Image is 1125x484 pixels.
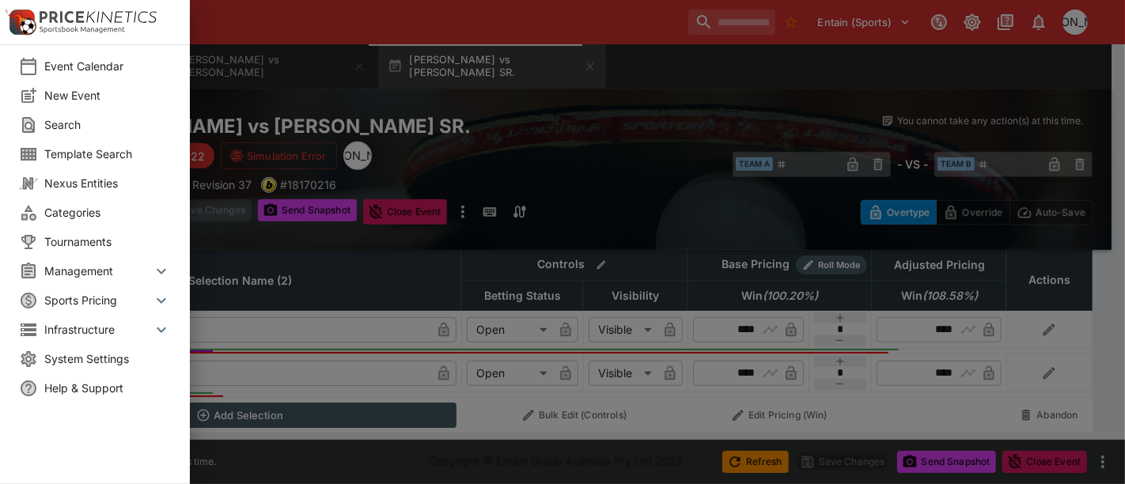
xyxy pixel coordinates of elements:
img: Sportsbook Management [40,26,125,33]
span: Tournaments [44,233,171,250]
span: Sports Pricing [44,292,152,308]
span: New Event [44,87,171,104]
span: Management [44,263,152,279]
span: Event Calendar [44,58,171,74]
span: Nexus Entities [44,175,171,191]
span: Search [44,116,171,133]
img: PriceKinetics [40,11,157,23]
span: Infrastructure [44,321,152,338]
img: PriceKinetics Logo [5,6,36,38]
span: System Settings [44,350,171,367]
span: Categories [44,204,171,221]
span: Template Search [44,146,171,162]
span: Help & Support [44,380,171,396]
